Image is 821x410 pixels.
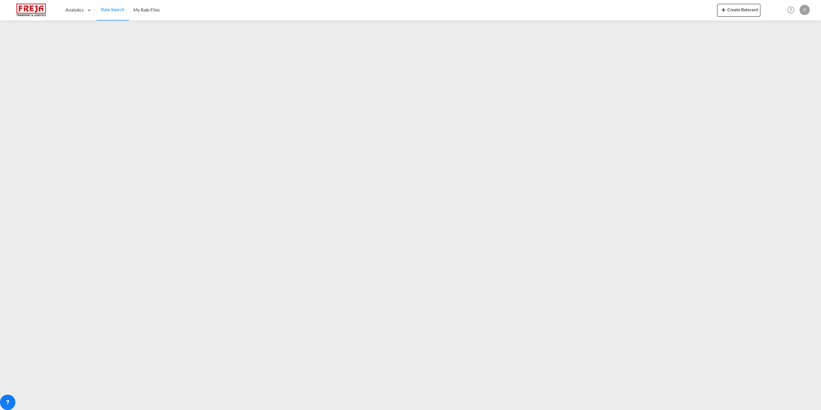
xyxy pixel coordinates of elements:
[785,4,800,16] div: Help
[785,4,796,15] span: Help
[800,5,810,15] div: P
[720,6,727,13] md-icon: icon-plus 400-fg
[65,7,84,13] span: Analytics
[5,376,27,400] iframe: Chat
[717,4,760,17] button: icon-plus 400-fgCreate Ratecard
[101,7,124,12] span: Rate Search
[10,3,53,17] img: 586607c025bf11f083711d99603023e7.png
[133,7,160,13] span: My Rate Files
